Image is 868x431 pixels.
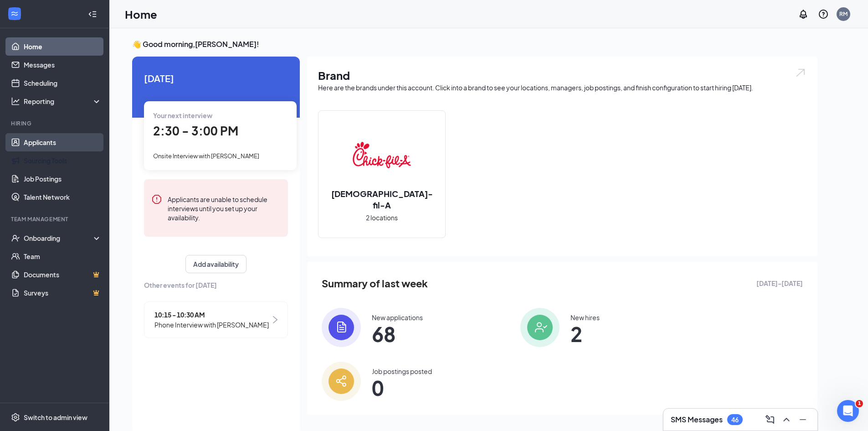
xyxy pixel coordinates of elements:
div: Here are the brands under this account. Click into a brand to see your locations, managers, job p... [318,83,806,92]
a: Messages [24,56,102,74]
div: Reporting [24,97,102,106]
svg: ComposeMessage [765,414,776,425]
h1: Brand [318,68,806,83]
img: open.6027fd2a22e1237b5b06.svg [795,68,806,78]
svg: Error [151,194,162,205]
span: [DATE] - [DATE] [756,278,803,288]
svg: ChevronUp [781,414,792,425]
img: icon [322,362,361,401]
svg: WorkstreamLogo [10,9,19,18]
div: Applicants are unable to schedule interviews until you set up your availability. [168,194,281,222]
h1: Home [125,6,157,22]
svg: Notifications [798,9,809,20]
a: Scheduling [24,74,102,92]
span: Summary of last week [322,275,428,291]
button: ChevronUp [779,412,794,427]
h3: 👋 Good morning, [PERSON_NAME] ! [132,39,817,49]
span: [DATE] [144,71,288,85]
svg: Collapse [88,10,97,19]
svg: UserCheck [11,234,20,243]
button: Minimize [796,412,810,427]
button: ComposeMessage [763,412,777,427]
span: 10:15 - 10:30 AM [154,310,269,320]
svg: Minimize [797,414,808,425]
div: New applications [372,313,423,322]
svg: Analysis [11,97,20,106]
a: Home [24,37,102,56]
span: 68 [372,326,423,342]
iframe: Intercom live chat [837,400,859,422]
span: 2 locations [366,213,398,223]
h3: SMS Messages [671,415,723,425]
div: Job postings posted [372,367,432,376]
a: Sourcing Tools [24,151,102,170]
div: 46 [731,416,739,424]
a: Team [24,247,102,265]
img: Chick-fil-A [353,126,411,184]
img: icon [322,308,361,347]
div: Team Management [11,215,100,223]
svg: Settings [11,413,20,422]
a: Applicants [24,133,102,151]
div: Onboarding [24,234,94,243]
span: 0 [372,379,432,396]
span: 1 [856,400,863,407]
a: SurveysCrown [24,284,102,302]
button: Add availability [185,255,247,273]
span: Your next interview [153,111,212,119]
span: Phone Interview with [PERSON_NAME] [154,320,269,330]
a: Job Postings [24,170,102,188]
span: Other events for [DATE] [144,280,288,290]
div: New hires [570,313,600,322]
h2: [DEMOGRAPHIC_DATA]-fil-A [318,188,445,211]
a: DocumentsCrown [24,265,102,284]
div: RM [839,10,847,18]
span: Onsite Interview with [PERSON_NAME] [153,152,259,160]
div: Hiring [11,119,100,127]
div: Switch to admin view [24,413,87,422]
svg: QuestionInfo [818,9,829,20]
span: 2 [570,326,600,342]
span: 2:30 - 3:00 PM [153,123,238,138]
img: icon [520,308,560,347]
a: Talent Network [24,188,102,206]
